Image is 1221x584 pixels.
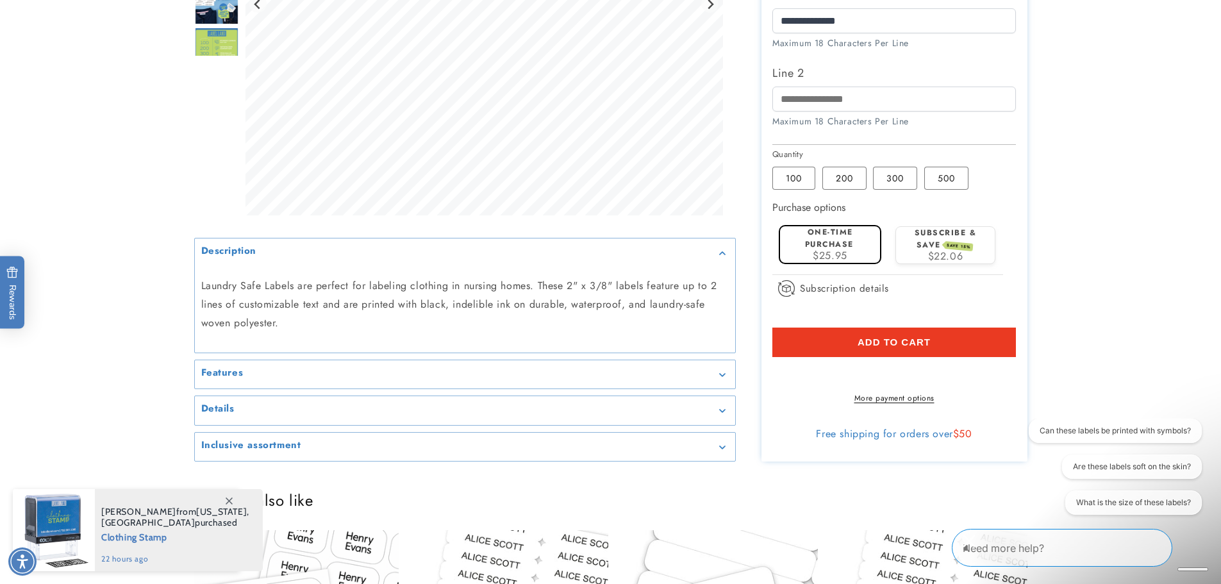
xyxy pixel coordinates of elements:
[101,506,249,528] span: from , purchased
[201,367,244,380] h2: Features
[805,226,854,250] label: One-time purchase
[201,245,257,258] h2: Description
[772,167,815,190] label: 100
[772,428,1016,440] div: Free shipping for orders over
[6,266,19,319] span: Rewards
[195,433,735,462] summary: Inclusive assortment
[201,278,729,333] p: Laundry Safe Labels are perfect for labeling clothing in nursing homes. These 2" x 3/8" labels fe...
[201,403,235,415] h2: Details
[8,547,37,576] div: Accessibility Menu
[772,328,1016,357] button: Add to cart
[194,28,239,72] img: Nursing Home Iron-On - Label Land
[772,63,1016,83] label: Line 2
[772,115,1016,128] div: Maximum 18 Characters Per Line
[858,337,931,348] span: Add to cart
[953,426,959,441] span: $
[813,248,847,263] span: $25.95
[195,396,735,425] summary: Details
[195,360,735,389] summary: Features
[772,37,1016,50] div: Maximum 18 Characters Per Line
[915,227,977,251] label: Subscribe & save
[194,28,239,72] div: Go to slide 6
[800,281,889,296] span: Subscription details
[772,200,845,215] label: Purchase options
[822,167,867,190] label: 200
[195,238,735,267] summary: Description
[928,249,963,263] span: $22.06
[944,241,973,251] span: SAVE 15%
[194,490,1027,510] h2: You may also like
[952,524,1208,571] iframe: Gorgias Floating Chat
[772,392,1016,404] a: More payment options
[101,528,249,544] span: Clothing Stamp
[1020,419,1208,526] iframe: Gorgias live chat conversation starters
[873,167,917,190] label: 300
[101,506,176,517] span: [PERSON_NAME]
[924,167,968,190] label: 500
[959,426,972,441] span: 50
[101,553,249,565] span: 22 hours ago
[196,506,247,517] span: [US_STATE]
[101,517,195,528] span: [GEOGRAPHIC_DATA]
[772,148,804,161] legend: Quantity
[201,439,301,452] h2: Inclusive assortment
